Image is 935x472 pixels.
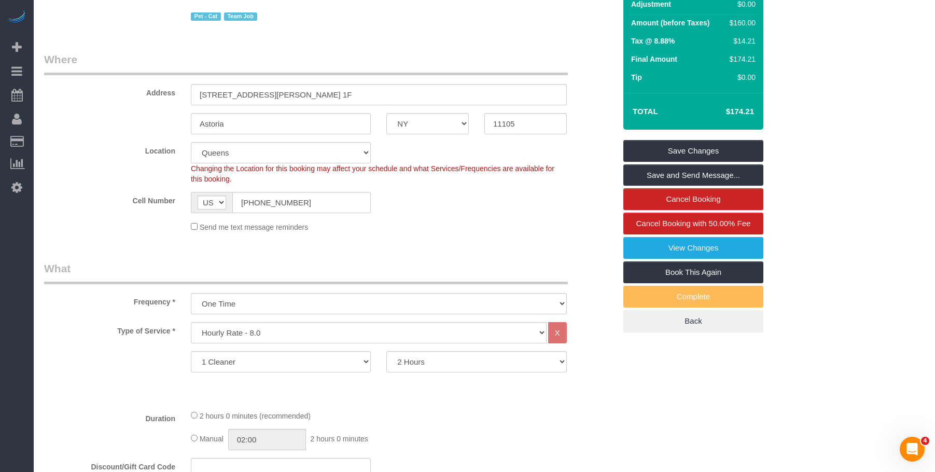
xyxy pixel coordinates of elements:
label: Final Amount [631,54,677,64]
iframe: Intercom live chat [900,437,925,462]
h4: $174.21 [695,107,754,116]
legend: Where [44,52,568,75]
label: Tax @ 8.88% [631,36,675,46]
label: Address [36,84,183,98]
div: $174.21 [725,54,756,64]
label: Frequency * [36,293,183,307]
span: Send me text message reminders [200,223,308,231]
div: $0.00 [725,72,756,82]
legend: What [44,261,568,284]
a: Save and Send Message... [623,164,763,186]
strong: Total [633,107,658,116]
a: Cancel Booking [623,188,763,210]
span: Cancel Booking with 50.00% Fee [636,219,751,228]
span: Team Job [224,12,257,21]
label: Discount/Gift Card Code [36,458,183,472]
label: Location [36,142,183,156]
a: View Changes [623,237,763,259]
span: Changing the Location for this booking may affect your schedule and what Services/Frequencies are... [191,164,554,183]
div: $160.00 [725,18,756,28]
label: Cell Number [36,192,183,206]
div: $14.21 [725,36,756,46]
span: 4 [921,437,929,445]
a: Back [623,310,763,332]
span: Pet - Cat [191,12,221,21]
label: Type of Service * [36,322,183,336]
label: Amount (before Taxes) [631,18,709,28]
span: Manual [200,435,224,443]
label: Tip [631,72,642,82]
input: Zip Code [484,113,567,134]
span: 2 hours 0 minutes [311,435,368,443]
a: Cancel Booking with 50.00% Fee [623,213,763,234]
a: Save Changes [623,140,763,162]
input: Cell Number [232,192,371,213]
input: City [191,113,371,134]
span: 2 hours 0 minutes (recommended) [200,412,311,420]
a: Book This Again [623,261,763,283]
label: Duration [36,410,183,424]
img: Automaid Logo [6,10,27,25]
